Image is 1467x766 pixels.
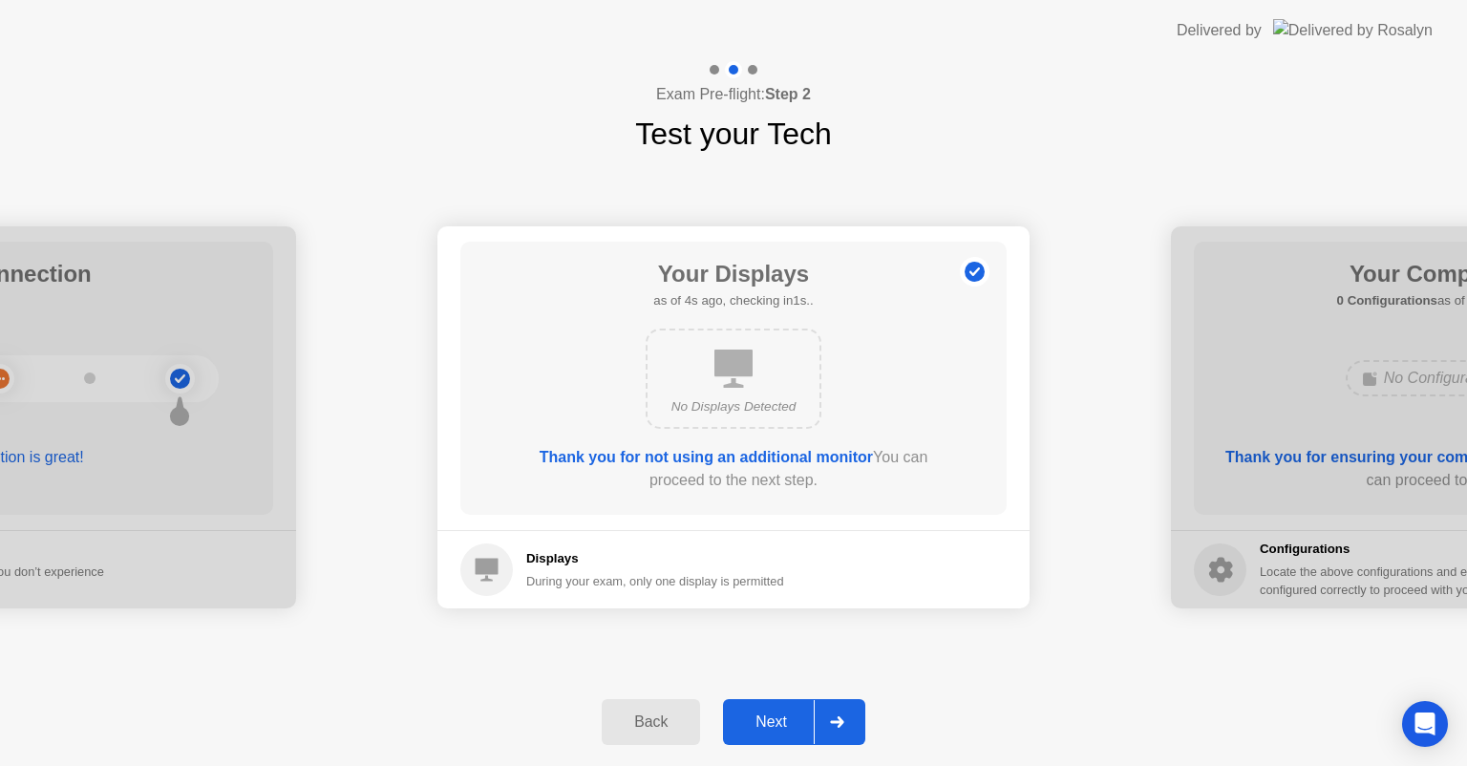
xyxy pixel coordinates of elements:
div: Delivered by [1177,19,1262,42]
h1: Your Displays [653,257,813,291]
h5: as of 4s ago, checking in1s.. [653,291,813,310]
div: No Displays Detected [663,397,804,416]
h1: Test your Tech [635,111,832,157]
h4: Exam Pre-flight: [656,83,811,106]
div: You can proceed to the next step. [515,446,952,492]
div: Back [607,713,694,731]
img: Delivered by Rosalyn [1273,19,1433,41]
button: Back [602,699,700,745]
button: Next [723,699,865,745]
div: Next [729,713,814,731]
b: Step 2 [765,86,811,102]
div: During your exam, only one display is permitted [526,572,784,590]
h5: Displays [526,549,784,568]
b: Thank you for not using an additional monitor [540,449,873,465]
div: Open Intercom Messenger [1402,701,1448,747]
